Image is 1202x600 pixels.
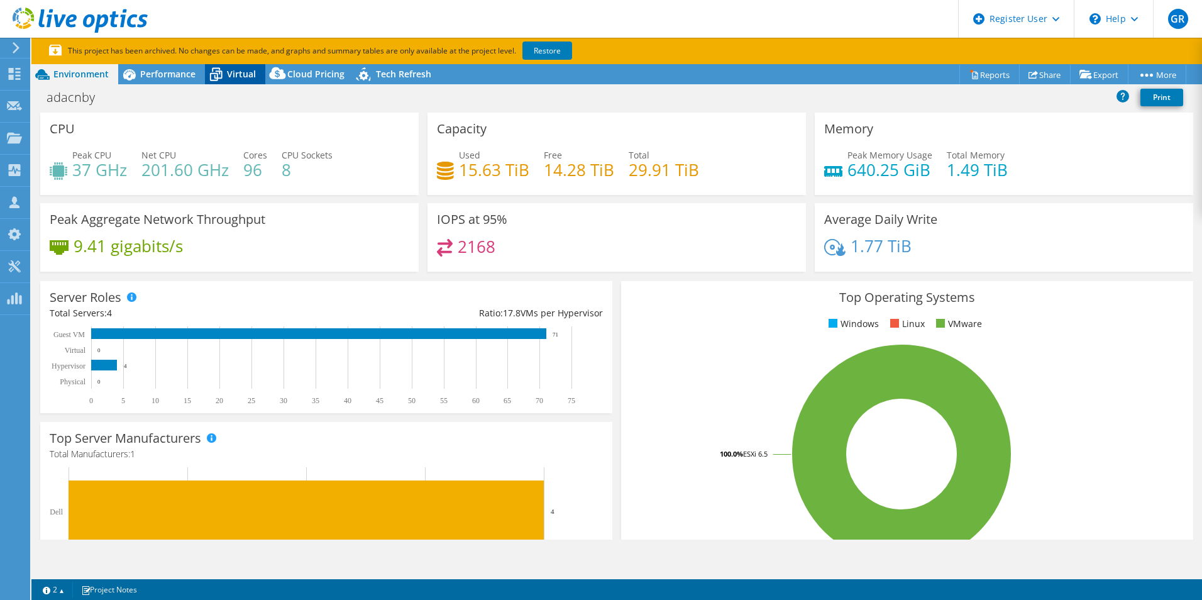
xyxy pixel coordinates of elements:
h4: 8 [282,163,333,177]
li: Windows [825,317,879,331]
text: Guest VM [53,330,85,339]
span: Cloud Pricing [287,68,345,80]
span: Environment [53,68,109,80]
h3: Capacity [437,122,487,136]
text: 75 [568,396,575,405]
span: Free [544,149,562,161]
h3: Server Roles [50,291,121,304]
h4: 201.60 GHz [141,163,229,177]
text: 70 [536,396,543,405]
li: VMware [933,317,982,331]
span: Used [459,149,480,161]
text: 20 [216,396,223,405]
text: Hypervisor [52,362,85,370]
text: 10 [152,396,159,405]
span: Peak CPU [72,149,111,161]
text: Physical [60,377,85,386]
a: Restore [522,42,572,60]
a: Project Notes [72,582,146,597]
text: 0 [89,396,93,405]
h4: 1.77 TiB [851,239,912,253]
a: 2 [34,582,73,597]
span: Virtual [227,68,256,80]
h4: Total Manufacturers: [50,447,603,461]
text: 4 [124,363,127,369]
h4: 37 GHz [72,163,127,177]
span: 1 [130,448,135,460]
h3: Memory [824,122,873,136]
h4: 640.25 GiB [847,163,932,177]
span: CPU Sockets [282,149,333,161]
a: Reports [959,65,1020,84]
span: 4 [107,307,112,319]
h4: 29.91 TiB [629,163,699,177]
div: Total Servers: [50,306,326,320]
a: Print [1140,89,1183,106]
a: Export [1070,65,1128,84]
text: 65 [504,396,511,405]
a: Share [1019,65,1071,84]
h3: IOPS at 95% [437,213,507,226]
text: Virtual [65,346,86,355]
text: 4 [551,508,554,515]
span: Cores [243,149,267,161]
text: 45 [376,396,383,405]
div: Ratio: VMs per Hypervisor [326,306,603,320]
h3: Peak Aggregate Network Throughput [50,213,265,226]
text: 0 [97,347,101,353]
span: GR [1168,9,1188,29]
tspan: ESXi 6.5 [743,449,768,458]
h3: Top Operating Systems [631,291,1184,304]
text: 15 [184,396,191,405]
h4: 96 [243,163,267,177]
text: 55 [440,396,448,405]
svg: \n [1089,13,1101,25]
span: Total Memory [947,149,1005,161]
h4: 9.41 gigabits/s [74,239,183,253]
text: 60 [472,396,480,405]
text: 0 [97,379,101,385]
span: 17.8 [503,307,521,319]
text: 71 [553,331,558,338]
h4: 2168 [458,240,495,253]
span: Tech Refresh [376,68,431,80]
text: 40 [344,396,351,405]
h3: Top Server Manufacturers [50,431,201,445]
h4: 14.28 TiB [544,163,614,177]
text: 50 [408,396,416,405]
tspan: 100.0% [720,449,743,458]
span: Peak Memory Usage [847,149,932,161]
h3: CPU [50,122,75,136]
text: 5 [121,396,125,405]
h4: 15.63 TiB [459,163,529,177]
p: This project has been archived. No changes can be made, and graphs and summary tables are only av... [49,44,665,58]
h3: Average Daily Write [824,213,937,226]
span: Total [629,149,649,161]
span: Performance [140,68,196,80]
h1: adacnby [41,91,114,104]
text: 30 [280,396,287,405]
h4: 1.49 TiB [947,163,1008,177]
text: Dell [50,508,63,516]
text: 35 [312,396,319,405]
span: Net CPU [141,149,176,161]
a: More [1128,65,1186,84]
text: 25 [248,396,255,405]
li: Linux [887,317,925,331]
